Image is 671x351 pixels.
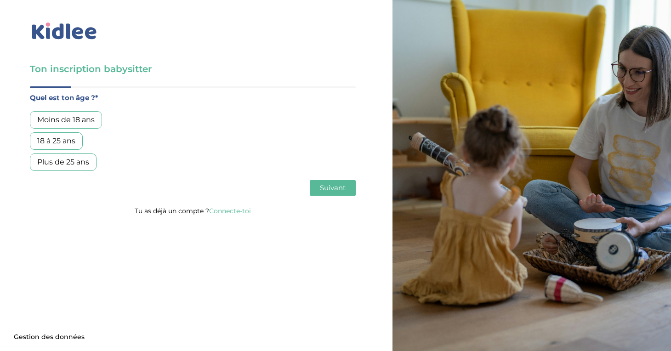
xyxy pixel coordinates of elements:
span: Suivant [320,183,346,192]
span: Gestion des données [14,333,85,341]
h3: Ton inscription babysitter [30,62,356,75]
div: 18 à 25 ans [30,132,83,150]
button: Suivant [310,180,356,196]
label: Quel est ton âge ?* [30,92,356,104]
a: Connecte-toi [209,207,251,215]
img: logo_kidlee_bleu [30,21,99,42]
div: Plus de 25 ans [30,153,97,171]
button: Gestion des données [8,328,90,347]
button: Précédent [30,180,73,196]
p: Tu as déjà un compte ? [30,205,356,217]
div: Moins de 18 ans [30,111,102,129]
